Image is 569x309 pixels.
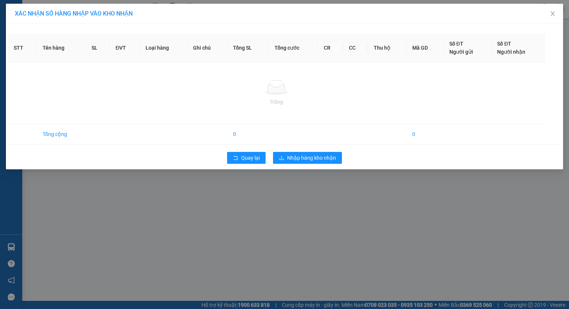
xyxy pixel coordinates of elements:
[550,11,556,17] span: close
[227,34,269,62] th: Tổng SL
[279,155,284,161] span: download
[140,34,187,62] th: Loại hàng
[318,34,343,62] th: CR
[37,34,86,62] th: Tên hàng
[287,154,336,162] span: Nhập hàng kho nhận
[241,154,260,162] span: Quay lại
[497,49,525,55] span: Người nhận
[86,34,110,62] th: SL
[8,34,37,62] th: STT
[449,41,463,47] span: Số ĐT
[15,10,133,17] span: XÁC NHẬN SỐ HÀNG NHẬP VÀO KHO NHẬN
[110,34,140,62] th: ĐVT
[343,34,368,62] th: CC
[187,34,227,62] th: Ghi chú
[227,124,269,144] td: 0
[273,152,342,164] button: downloadNhập hàng kho nhận
[542,4,563,24] button: Close
[497,41,511,47] span: Số ĐT
[233,155,238,161] span: rollback
[449,49,473,55] span: Người gửi
[269,34,318,62] th: Tổng cước
[368,34,406,62] th: Thu hộ
[37,124,86,144] td: Tổng cộng
[406,34,443,62] th: Mã GD
[14,98,539,106] div: Trống
[406,124,443,144] td: 0
[227,152,266,164] button: rollbackQuay lại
